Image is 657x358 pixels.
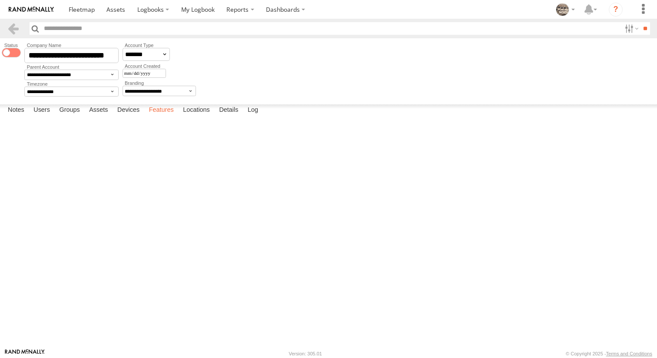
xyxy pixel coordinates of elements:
[24,81,119,87] label: Timezone
[113,104,144,117] label: Devices
[289,351,322,356] div: Version: 305.01
[123,80,196,86] label: Branding
[566,351,652,356] div: © Copyright 2025 -
[7,22,20,35] a: Back to previous Page
[609,3,623,17] i: ?
[145,104,178,117] label: Features
[85,104,112,117] label: Assets
[179,104,214,117] label: Locations
[215,104,242,117] label: Details
[553,3,578,16] div: Vlad h
[123,64,166,69] label: Account Created
[24,64,119,70] label: Parent Account
[606,351,652,356] a: Terms and Conditions
[5,349,45,358] a: Visit our Website
[2,48,20,57] span: Enable/Disable Status
[29,104,54,117] label: Users
[2,43,20,48] label: Status
[243,104,262,117] label: Log
[123,43,170,48] label: Account Type
[24,43,119,48] label: Company Name
[9,7,54,13] img: rand-logo.svg
[621,22,640,35] label: Search Filter Options
[55,104,84,117] label: Groups
[3,104,29,117] label: Notes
